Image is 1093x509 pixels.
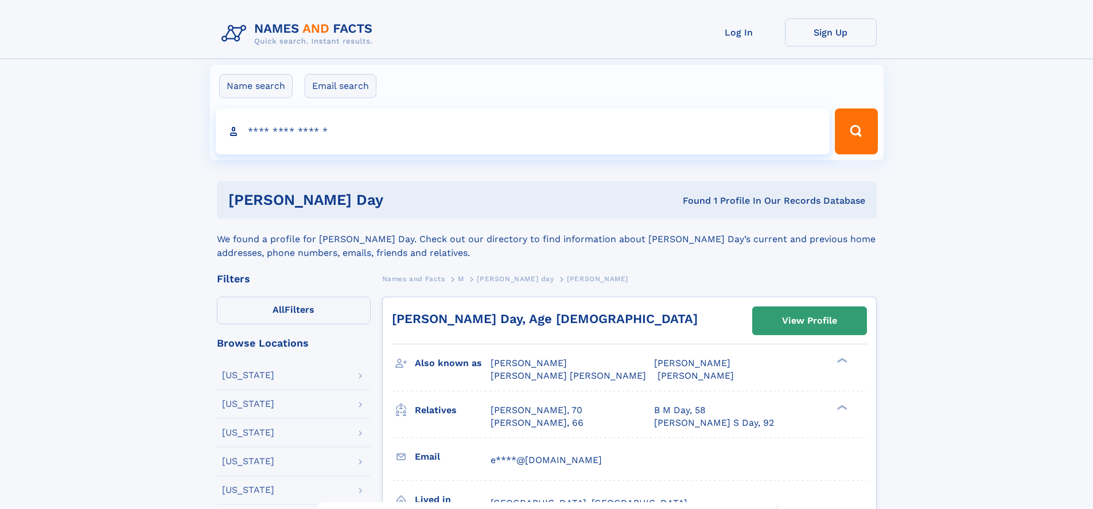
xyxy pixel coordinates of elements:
a: [PERSON_NAME] Day, Age [DEMOGRAPHIC_DATA] [392,312,698,326]
a: [PERSON_NAME] S Day, 92 [654,417,774,429]
div: ❯ [834,403,848,411]
h3: Email [415,447,491,467]
div: [US_STATE] [222,485,274,495]
span: [PERSON_NAME] day [477,275,554,283]
span: [PERSON_NAME] [567,275,628,283]
div: ❯ [834,357,848,364]
a: View Profile [753,307,866,335]
span: [GEOGRAPHIC_DATA], [GEOGRAPHIC_DATA] [491,498,687,508]
div: View Profile [782,308,837,334]
div: [US_STATE] [222,399,274,409]
span: [PERSON_NAME] [654,358,730,368]
a: [PERSON_NAME] day [477,271,554,286]
div: Browse Locations [217,338,371,348]
input: search input [216,108,830,154]
h1: [PERSON_NAME] Day [228,193,533,207]
a: [PERSON_NAME], 70 [491,404,582,417]
div: Filters [217,274,371,284]
div: [US_STATE] [222,371,274,380]
h3: Also known as [415,353,491,373]
a: B M Day, 58 [654,404,706,417]
h3: Relatives [415,401,491,420]
button: Search Button [835,108,877,154]
span: [PERSON_NAME] [658,370,734,381]
a: Names and Facts [382,271,445,286]
label: Email search [305,74,376,98]
a: M [458,271,464,286]
a: Log In [693,18,785,46]
span: [PERSON_NAME] [491,358,567,368]
span: All [273,304,285,315]
div: We found a profile for [PERSON_NAME] Day. Check out our directory to find information about [PERS... [217,219,877,260]
a: [PERSON_NAME], 66 [491,417,584,429]
label: Name search [219,74,293,98]
div: Found 1 Profile In Our Records Database [533,195,865,207]
img: Logo Names and Facts [217,18,382,49]
label: Filters [217,297,371,324]
span: [PERSON_NAME] [PERSON_NAME] [491,370,646,381]
a: Sign Up [785,18,877,46]
span: M [458,275,464,283]
div: [US_STATE] [222,457,274,466]
div: [US_STATE] [222,428,274,437]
